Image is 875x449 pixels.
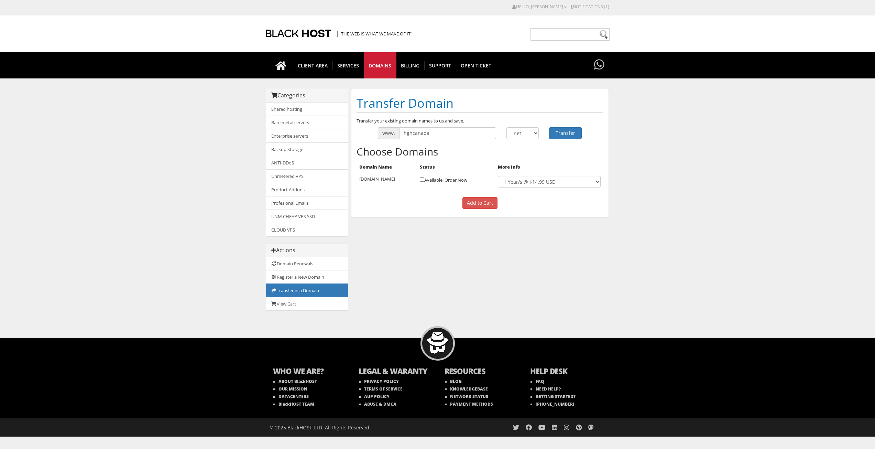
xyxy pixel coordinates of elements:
a: Go to homepage [269,52,293,78]
a: Open Ticket [456,52,496,78]
a: Billing [396,52,425,78]
a: Bare metal servers [266,116,348,129]
span: Open Ticket [456,61,496,70]
span: The Web is what we make of it! [337,31,412,37]
a: Domain Renewals [266,257,348,270]
a: AUP POLICY [359,394,390,399]
a: Hello, [PERSON_NAME] [512,4,567,10]
a: Support [424,52,456,78]
a: PRIVACY POLICY [359,378,399,384]
a: NETWORK STATUS [445,394,488,399]
a: View Cart [266,297,348,310]
b: RESOURCES [445,366,517,378]
span: Domains [364,61,396,70]
h1: Transfer Domain [357,94,603,113]
a: PAYMENT METHODS [445,401,493,407]
a: Shared hosting [266,103,348,116]
a: Backup Storage [266,142,348,156]
a: Transfer in a Domain [266,284,348,297]
span: CLIENT AREA [293,61,333,70]
a: UNM CHEAP VPS SSD [266,210,348,223]
th: More Info [495,161,603,173]
h3: Actions [271,247,343,254]
a: CLOUD VPS [266,223,348,236]
th: Domain Name [357,161,417,173]
a: ANTI-DDoS [266,156,348,170]
a: CLIENT AREA [293,52,333,78]
input: Add to Cart [462,197,497,209]
a: TERMS OF SERVICE [359,386,403,392]
a: OUR MISSION [273,386,307,392]
a: FAQ [531,378,544,384]
a: Have questions? [592,52,606,78]
a: SERVICES [332,52,364,78]
a: Profesional Emails [266,196,348,210]
h3: Categories [271,93,343,99]
input: Need help? [531,28,610,41]
span: Billing [396,61,425,70]
a: KNOWLEDGEBASE [445,386,488,392]
a: Register a New Domain [266,270,348,284]
a: ABUSE & DMCA [359,401,396,407]
th: Status [417,161,495,173]
span: www. [378,127,399,139]
a: GETTING STARTED? [531,394,576,399]
a: Unmetered VPS [266,169,348,183]
a: Enterprise servers [266,129,348,143]
b: WHO WE ARE? [273,366,345,378]
b: HELP DESK [530,366,602,378]
td: Available! Order Now [417,173,495,191]
img: BlackHOST mascont, Blacky. [427,332,448,354]
div: © 2025 BlackHOST LTD. All Rights Reserved. [270,418,434,437]
a: DATACENTERS [273,394,309,399]
span: Support [424,61,456,70]
td: [DOMAIN_NAME] [357,173,417,191]
a: Notifications (1) [571,4,609,10]
h2: Choose Domains [357,146,603,157]
span: SERVICES [332,61,364,70]
a: [PHONE_NUMBER] [531,401,574,407]
a: Domains [364,52,396,78]
button: Transfer [549,127,582,139]
p: Transfer your existing domain names to us and save. [357,118,603,124]
a: Product Addons [266,183,348,196]
a: ABOUT BlackHOST [273,378,317,384]
a: NEED HELP? [531,386,561,392]
a: BlackHOST TEAM [273,401,314,407]
a: BLOG [445,378,462,384]
b: LEGAL & WARANTY [359,366,431,378]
